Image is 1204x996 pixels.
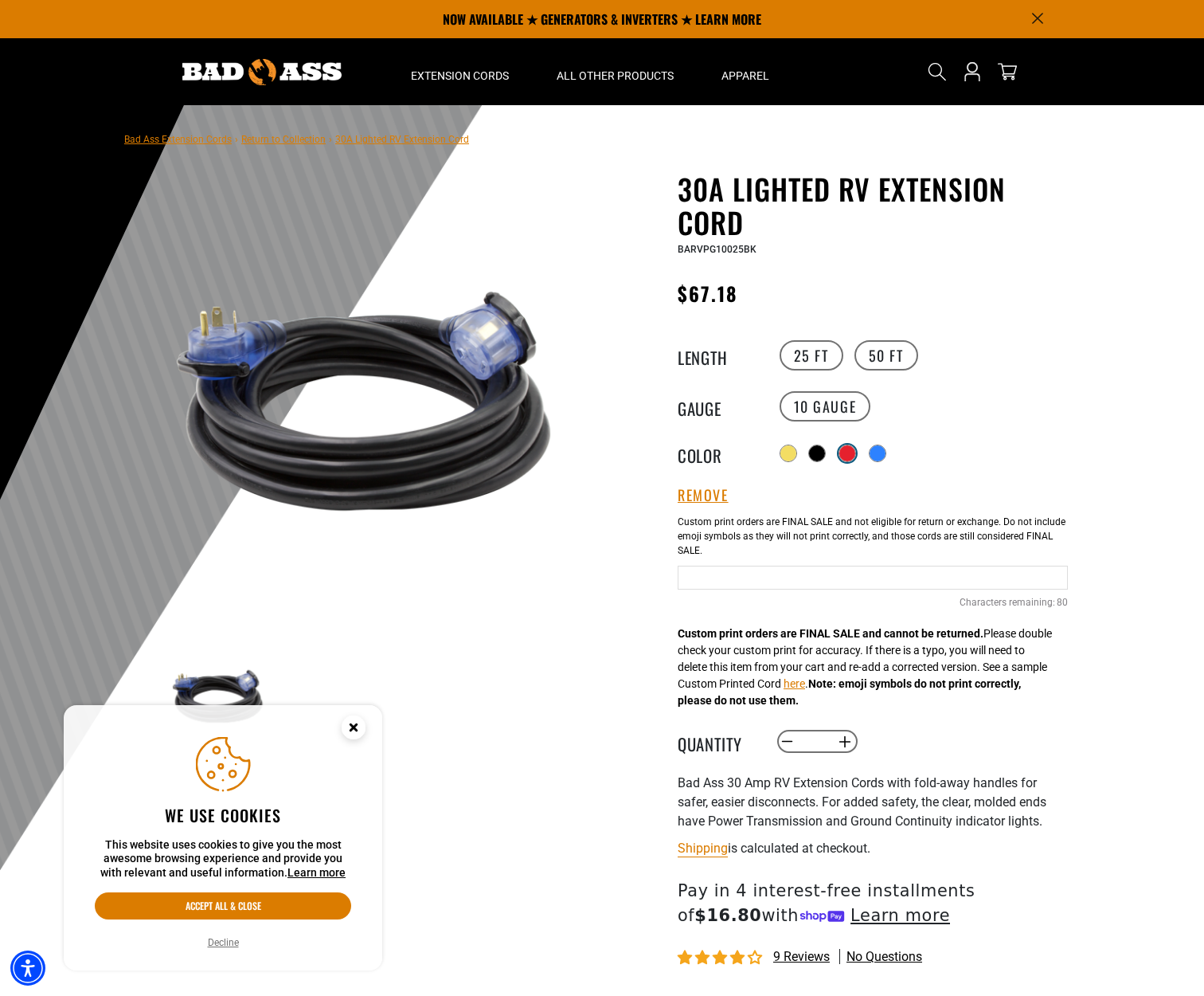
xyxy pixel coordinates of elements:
[678,244,756,255] span: BARVPG10025BK
[780,391,871,422] label: 10 Gauge
[698,38,793,105] summary: Apparel
[182,59,342,85] img: Bad Ass Extension Cords
[533,38,698,105] summary: All Other Products
[924,59,950,84] summary: Search
[124,129,469,148] nav: breadcrumbs
[678,951,765,966] span: 4.11 stars
[64,705,382,971] aside: Cookie Consent
[846,948,922,966] span: No questions
[241,134,326,145] a: Return to Collection
[95,892,351,920] button: Accept all & close
[960,597,1055,608] span: Characters remaining:
[678,396,757,417] legend: Gauge
[124,134,232,145] a: Bad Ass Extension Cords
[678,443,757,464] legend: Color
[171,651,264,743] img: black
[95,805,351,825] h2: We use cookies
[678,841,728,856] a: Shipping
[780,340,843,371] label: 25 FT
[203,935,244,951] button: Decline
[95,838,351,880] p: This website uses cookies to give you the most awesome browsing experience and provide you with r...
[854,340,918,371] label: 50 FT
[325,705,382,755] button: Close this option
[235,134,238,145] span: ›
[678,279,738,308] span: $67.18
[10,951,45,986] div: Accessibility Menu
[678,677,1021,707] strong: Note: emoji symbols do not print correctly, please do not use them.
[287,866,346,879] a: This website uses cookies to give you the most awesome browsing experience and provide you with r...
[995,62,1020,81] a: cart
[171,213,555,597] img: black
[335,134,469,145] span: 30A Lighted RV Extension Cord
[678,566,1068,590] input: Black Cables
[678,172,1068,239] h1: 30A Lighted RV Extension Cord
[387,38,533,105] summary: Extension Cords
[557,69,674,83] span: All Other Products
[678,487,729,504] button: Remove
[678,837,1068,859] div: is calculated at checkout.
[329,134,332,145] span: ›
[784,676,805,692] button: here
[773,949,830,964] span: 9 reviews
[678,345,757,366] legend: Length
[721,69,769,83] span: Apparel
[678,731,757,752] label: Quantity
[1057,595,1068,610] span: 80
[960,38,985,105] a: Open this option
[678,775,1046,829] span: Bad Ass 30 Amp RV Extension Cords with fold-away handles for safer, easier disconnects. For added...
[411,69,509,83] span: Extension Cords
